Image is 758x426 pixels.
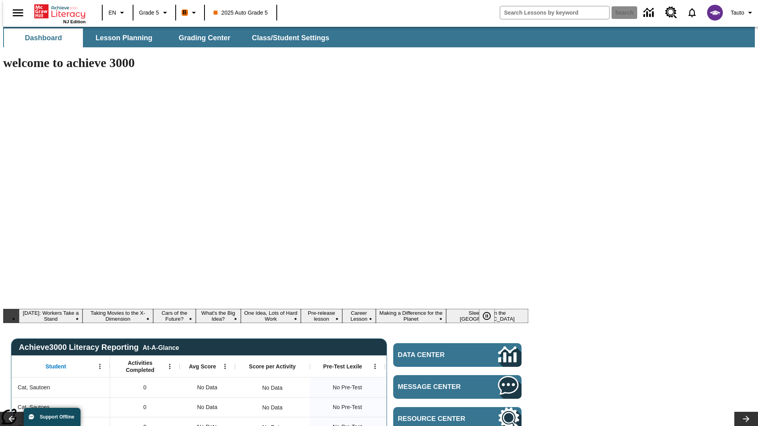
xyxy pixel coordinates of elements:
[3,28,336,47] div: SubNavbar
[479,309,495,323] button: Pause
[728,6,758,20] button: Profile/Settings
[398,351,472,359] span: Data Center
[96,34,152,43] span: Lesson Planning
[249,363,296,370] span: Score per Activity
[109,9,116,17] span: EN
[241,309,301,323] button: Slide 5 One Idea, Lots of Hard Work
[196,309,241,323] button: Slide 4 What's the Big Idea?
[258,380,286,396] div: No Data, Cat, Sautoen
[3,27,755,47] div: SubNavbar
[252,34,329,43] span: Class/Student Settings
[193,399,221,415] span: No Data
[393,343,522,367] a: Data Center
[84,28,163,47] button: Lesson Planning
[63,19,86,24] span: NJ Edition
[110,397,180,417] div: 0, Cat, Sautoes
[333,403,362,411] span: No Pre-Test, Cat, Sautoes
[4,28,83,47] button: Dashboard
[333,383,362,392] span: No Pre-Test, Cat, Sautoen
[114,359,166,374] span: Activities Completed
[153,309,196,323] button: Slide 3 Cars of the Future?
[702,2,728,23] button: Select a new avatar
[707,5,723,21] img: avatar image
[214,9,268,17] span: 2025 Auto Grade 5
[105,6,130,20] button: Language: EN, Select a language
[682,2,702,23] a: Notifications
[94,361,106,372] button: Open Menu
[139,9,159,17] span: Grade 5
[165,28,244,47] button: Grading Center
[323,363,362,370] span: Pre-Test Lexile
[301,309,342,323] button: Slide 6 Pre-release lesson
[446,309,528,323] button: Slide 9 Sleepless in the Animal Kingdom
[180,397,235,417] div: No Data, Cat, Sautoes
[193,379,221,396] span: No Data
[246,28,336,47] button: Class/Student Settings
[34,4,86,19] a: Home
[25,34,62,43] span: Dashboard
[393,375,522,399] a: Message Center
[369,361,381,372] button: Open Menu
[500,6,609,19] input: search field
[40,414,74,420] span: Support Offline
[83,309,153,323] button: Slide 2 Taking Movies to the X-Dimension
[34,3,86,24] div: Home
[110,377,180,397] div: 0, Cat, Sautoen
[342,309,376,323] button: Slide 7 Career Lesson
[178,34,230,43] span: Grading Center
[24,408,81,426] button: Support Offline
[398,415,475,423] span: Resource Center
[45,363,66,370] span: Student
[19,343,179,352] span: Achieve3000 Literacy Reporting
[734,412,758,426] button: Lesson carousel, Next
[731,9,744,17] span: Tauto
[143,403,146,411] span: 0
[639,2,660,24] a: Data Center
[258,400,286,415] div: No Data, Cat, Sautoes
[479,309,503,323] div: Pause
[3,56,528,70] h1: welcome to achieve 3000
[398,383,475,391] span: Message Center
[376,309,447,323] button: Slide 8 Making a Difference for the Planet
[164,361,176,372] button: Open Menu
[189,363,216,370] span: Avg Score
[143,343,179,351] div: At-A-Glance
[219,361,231,372] button: Open Menu
[660,2,682,23] a: Resource Center, Will open in new tab
[136,6,173,20] button: Grade: Grade 5, Select a grade
[183,7,187,17] span: B
[143,383,146,392] span: 0
[180,377,235,397] div: No Data, Cat, Sautoen
[19,309,83,323] button: Slide 1 Labor Day: Workers Take a Stand
[6,1,30,24] button: Open side menu
[18,403,50,411] span: Cat, Sautoes
[178,6,202,20] button: Boost Class color is orange. Change class color
[18,383,50,392] span: Cat, Sautoen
